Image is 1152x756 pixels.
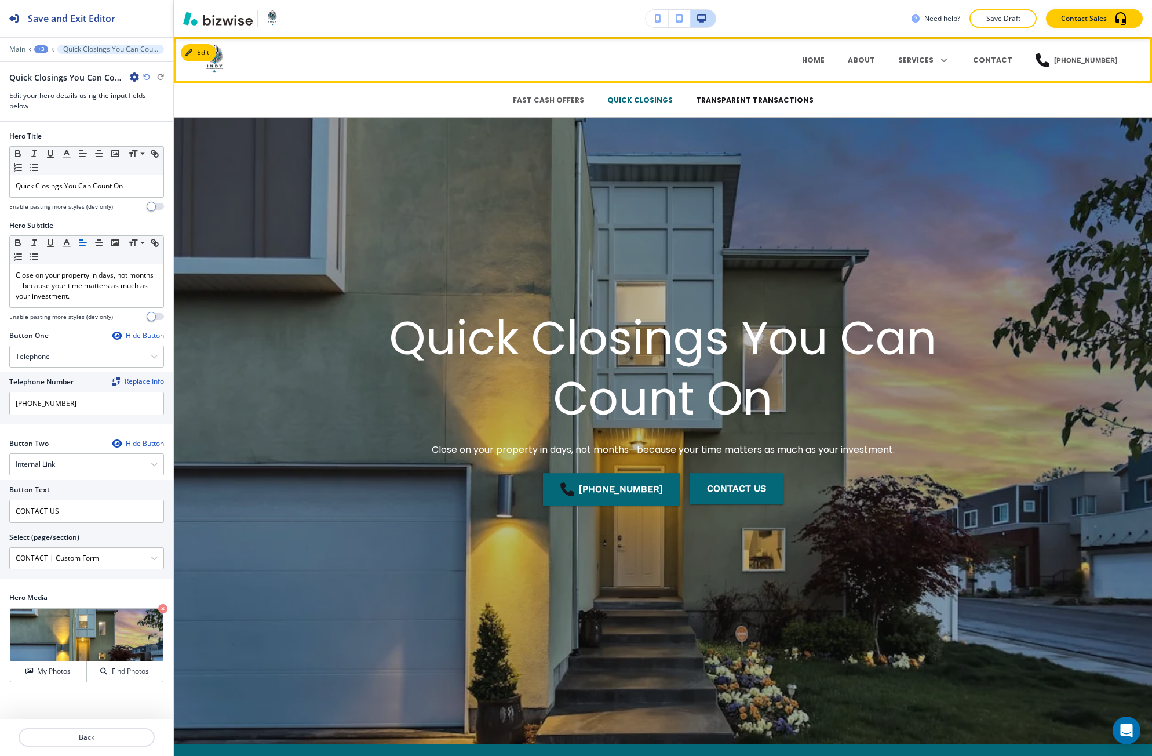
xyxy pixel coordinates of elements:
p: HOME [802,55,825,66]
p: Quick Closings You Can Count On [63,45,158,53]
h2: Hero Subtitle [9,220,53,231]
h3: Edit your hero details using the input fields below [9,90,164,111]
p: ABOUT [848,55,875,66]
h2: Button Text [9,485,50,495]
h4: My Photos [37,666,71,677]
div: Open Intercom Messenger [1113,717,1140,744]
button: Hide Button [112,439,164,448]
h2: Telephone Number [9,377,74,387]
img: Replace [112,377,120,386]
p: SERVICES [898,55,934,66]
p: Quick Closings You Can Count On [375,308,951,428]
button: CONTACT US [690,473,783,504]
p: Close on your property in days, not months—because your time matters as much as your investment. [16,270,158,301]
img: Indy Reclaimed Properties [197,43,313,78]
button: Back [19,728,155,747]
h4: Find Photos [112,666,149,677]
h3: Need help? [924,13,960,24]
h2: Hero Media [9,593,164,603]
input: Manual Input [10,548,151,568]
h4: Internal Link [16,459,55,470]
h2: Button One [9,330,49,341]
button: Save Draft [969,9,1037,28]
p: Close on your property in days, not months—because your time matters as much as your investment. [432,442,895,457]
h4: Enable pasting more styles (dev only) [9,202,113,211]
img: Bizwise Logo [183,12,253,26]
h2: Button Two [9,438,49,449]
a: [PHONE_NUMBER] [1036,43,1117,78]
input: Ex. 561-222-1111 [9,392,164,415]
button: ReplaceReplace Info [112,377,164,386]
button: Edit [181,44,216,61]
p: Back [20,732,154,743]
div: My PhotosFind Photos [9,608,164,683]
button: Hide Button [112,331,164,340]
p: Save Draft [985,13,1022,24]
button: Contact Sales [1046,9,1143,28]
button: Main [9,45,25,53]
p: Contact Sales [1061,13,1107,24]
div: Replace Info [112,377,164,386]
button: My Photos [10,661,87,682]
h2: Quick Closings You Can Count On [9,71,125,83]
button: +3 [34,45,48,53]
p: CONTACT [973,55,1012,66]
p: Quick Closings You Can Count On [16,181,158,191]
h2: Hero Title [9,131,42,141]
h2: Select (page/section) [9,532,79,543]
a: [PHONE_NUMBER] [543,473,680,506]
button: Quick Closings You Can Count On [57,45,164,54]
img: Your Logo [263,9,282,28]
button: Find Photos [87,661,163,682]
span: Find and replace this information across Bizwise [112,377,164,387]
h4: Enable pasting more styles (dev only) [9,312,113,321]
h4: Telephone [16,351,50,362]
h2: Save and Exit Editor [28,12,115,26]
